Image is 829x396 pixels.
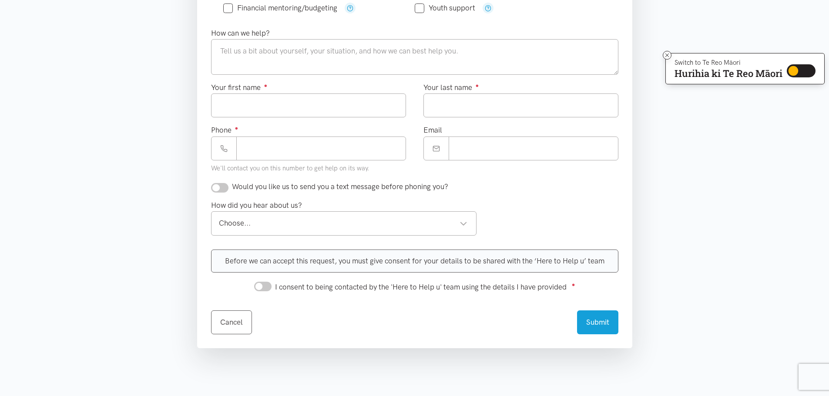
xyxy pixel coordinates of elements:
[264,82,268,89] sup: ●
[223,4,337,12] label: Financial mentoring/budgeting
[211,250,618,273] div: Before we can accept this request, you must give consent for your details to be shared with the ‘...
[423,124,442,136] label: Email
[235,125,238,131] sup: ●
[211,164,369,172] small: We'll contact you on this number to get help on its way.
[675,70,782,77] p: Hurihia ki Te Reo Māori
[415,4,475,12] label: Youth support
[211,27,270,39] label: How can we help?
[232,182,448,191] span: Would you like us to send you a text message before phoning you?
[211,82,268,93] label: Your first name
[577,310,618,334] button: Submit
[236,136,406,160] input: Phone number
[449,136,618,160] input: Email
[211,124,238,136] label: Phone
[675,60,782,65] p: Switch to Te Reo Māori
[423,82,479,93] label: Your last name
[211,310,252,334] a: Cancel
[476,82,479,89] sup: ●
[211,200,302,211] label: How did you hear about us?
[275,283,567,291] span: I consent to being contacted by the 'Here to Help u' team using the details I have provided
[572,281,575,288] sup: ●
[219,217,468,229] div: Choose...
